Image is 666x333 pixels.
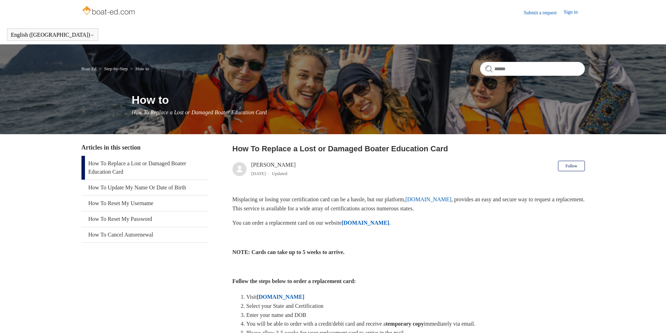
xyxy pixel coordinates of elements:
a: How To Reset My Username [81,196,207,211]
a: [DOMAIN_NAME] [257,294,305,300]
span: How To Replace a Lost or Damaged Boater Education Card [132,109,267,115]
button: Follow Article [558,161,585,171]
span: You can order a replacement card on our website [232,220,342,226]
li: How to [129,66,149,71]
a: How To Cancel Autorenewal [81,227,207,242]
button: English ([GEOGRAPHIC_DATA]) [11,32,94,38]
span: Select your State and Certification [246,303,323,309]
time: 04/08/2025, 11:48 [251,171,266,176]
a: Submit a request [524,9,564,16]
a: How to [135,66,149,71]
li: Step-by-Step [98,66,129,71]
div: Chat Support [621,310,661,328]
strong: temporary copy [386,321,424,327]
span: You will be able to order with a credit/debit card and receive a immediately via email. [246,321,475,327]
h2: How To Replace a Lost or Damaged Boater Education Card [232,143,585,154]
a: Step-by-Step [104,66,128,71]
strong: Follow the steps below to order a replacement card: [232,278,356,284]
div: [PERSON_NAME] [251,161,296,178]
a: How To Replace a Lost or Damaged Boater Education Card [81,156,207,180]
a: Sign in [564,8,585,17]
span: Enter your name and DOB [246,312,307,318]
li: Updated [272,171,287,176]
a: Boat-Ed [81,66,96,71]
h1: How to [132,92,585,108]
img: Boat-Ed Help Center home page [81,4,137,18]
strong: NOTE: Cards can take up to 5 weeks to arrive. [232,249,345,255]
a: [DOMAIN_NAME] [405,196,451,202]
span: Articles in this section [81,144,141,151]
p: Misplacing or losing your certification card can be a hassle, but our platform, , provides an eas... [232,195,585,213]
li: Boat-Ed [81,66,98,71]
span: . [389,220,391,226]
a: [DOMAIN_NAME] [342,220,389,226]
a: How To Reset My Password [81,211,207,227]
span: Visit [246,294,257,300]
input: Search [480,62,585,76]
a: How To Update My Name Or Date of Birth [81,180,207,195]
